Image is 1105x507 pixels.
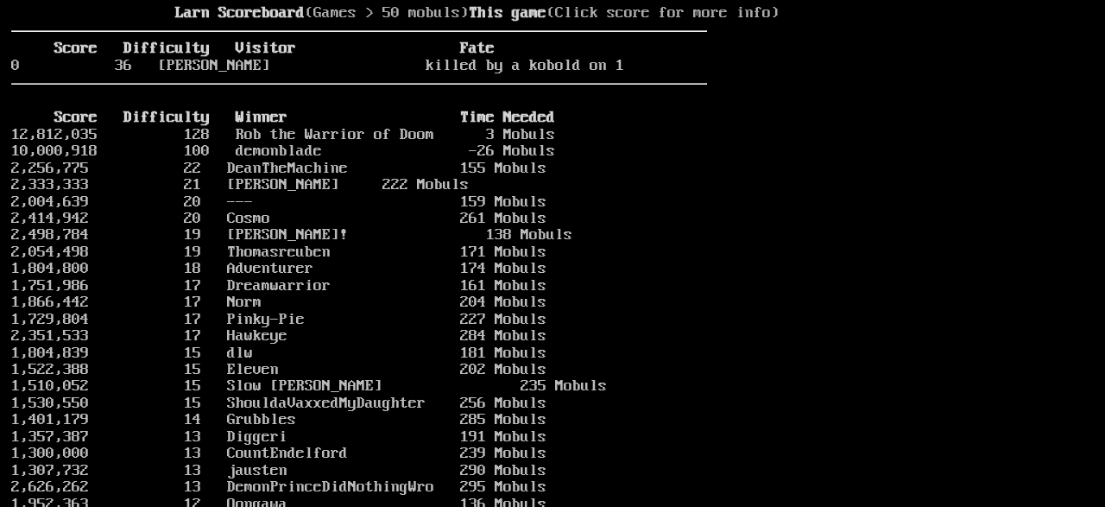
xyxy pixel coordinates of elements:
[54,40,495,57] b: Score Difficulty Visitor Fate
[11,462,546,479] a: 1,307,732 13 jausten 290 Mobuls
[11,160,546,177] a: 2,256,775 22 DeanTheMachine 155 Mobuls
[11,311,546,328] a: 1,729,804 17 Pinky-Pie 227 Mobuls
[11,327,546,345] a: 2,351,533 17 Hawkeye 284 Mobuls
[11,294,546,311] a: 1,866,442 17 Norm 204 Mobuls
[11,428,546,446] a: 1,357,387 13 Diggeri 191 Mobuls
[11,226,572,244] a: 2,498,784 19 [PERSON_NAME]! 138 Mobuls
[11,193,546,211] a: 2,004,639 20 --- 159 Mobuls
[11,260,546,277] a: 1,804,800 18 Adventurer 174 Mobuls
[11,277,546,295] a: 1,751,986 17 Dreamwarrior 161 Mobuls
[11,5,707,482] larn: (Games > 50 mobuls) (Click score for more info) Click on a score for more information ---- Reload...
[11,57,624,74] a: 0 36 [PERSON_NAME] killed by a kobold on 1
[11,345,546,362] a: 1,804,839 15 dlw 181 Mobuls
[54,109,555,126] b: Score Difficulty Winner Time Needed
[11,176,469,193] a: 2,333,333 21 [PERSON_NAME] 222 Mobuls
[11,395,546,412] a: 1,530,550 15 ShouldaVaxxedMyDaughter 256 Mobuls
[11,126,555,143] a: 12,812,035 128 Rob the Warrior of Doom 3 Mobuls
[11,478,546,496] a: 2,626,262 13 DemonPrinceDidNothingWro 295 Mobuls
[11,244,546,261] a: 2,054,498 19 Thomasreuben 171 Mobuls
[175,4,305,22] b: Larn Scoreboard
[11,143,555,160] a: 10,000,918 100 demonblade -26 Mobuls
[11,377,607,395] a: 1,510,052 15 Slow [PERSON_NAME] 235 Mobuls
[11,361,546,378] a: 1,522,388 15 Eleven 202 Mobuls
[11,445,546,462] a: 1,300,000 13 CountEndelford 239 Mobuls
[469,4,546,22] b: This game
[11,210,546,227] a: 2,414,942 20 Cosmo 261 Mobuls
[11,411,546,428] a: 1,401,179 14 Grubbles 285 Mobuls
